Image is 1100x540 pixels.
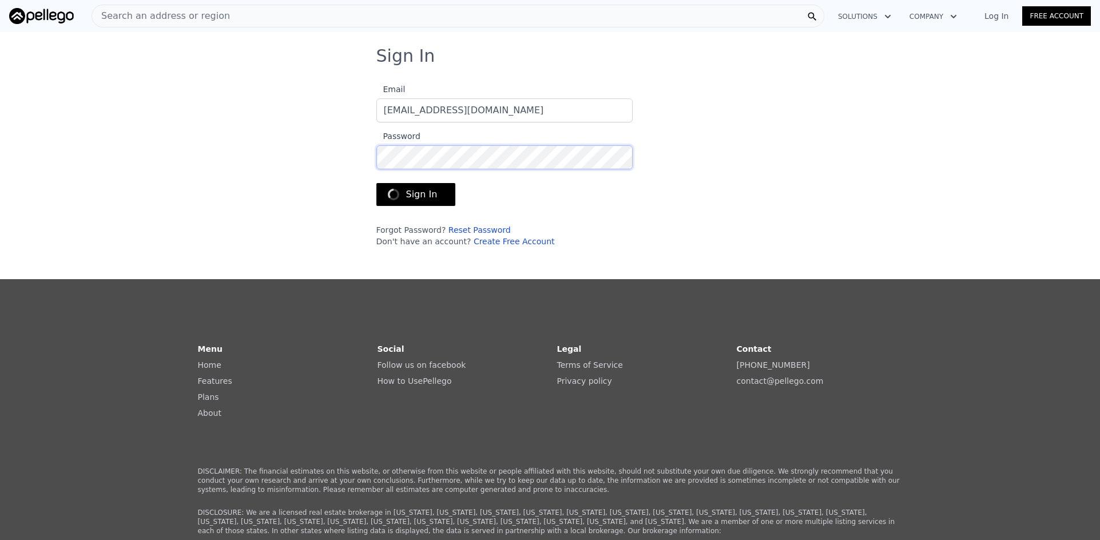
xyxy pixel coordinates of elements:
[198,392,219,402] a: Plans
[198,376,232,386] a: Features
[900,6,966,27] button: Company
[198,467,903,494] p: DISCLAIMER: The financial estimates on this website, or otherwise from this website or people aff...
[557,360,623,370] a: Terms of Service
[378,360,466,370] a: Follow us on facebook
[474,237,555,246] a: Create Free Account
[198,360,221,370] a: Home
[737,360,810,370] a: [PHONE_NUMBER]
[376,46,724,66] h3: Sign In
[198,508,903,535] p: DISCLOSURE: We are a licensed real estate brokerage in [US_STATE], [US_STATE], [US_STATE], [US_ST...
[557,344,582,354] strong: Legal
[376,85,406,94] span: Email
[829,6,900,27] button: Solutions
[376,224,633,247] div: Forgot Password? Don't have an account?
[557,376,612,386] a: Privacy policy
[376,98,633,122] input: Email
[92,9,230,23] span: Search an address or region
[1022,6,1091,26] a: Free Account
[9,8,74,24] img: Pellego
[376,132,420,141] span: Password
[198,344,223,354] strong: Menu
[198,408,221,418] a: About
[376,145,633,169] input: Password
[971,10,1022,22] a: Log In
[737,376,824,386] a: contact@pellego.com
[448,225,511,235] a: Reset Password
[737,344,772,354] strong: Contact
[378,344,404,354] strong: Social
[378,376,452,386] a: How to UsePellego
[376,183,456,206] button: Sign In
